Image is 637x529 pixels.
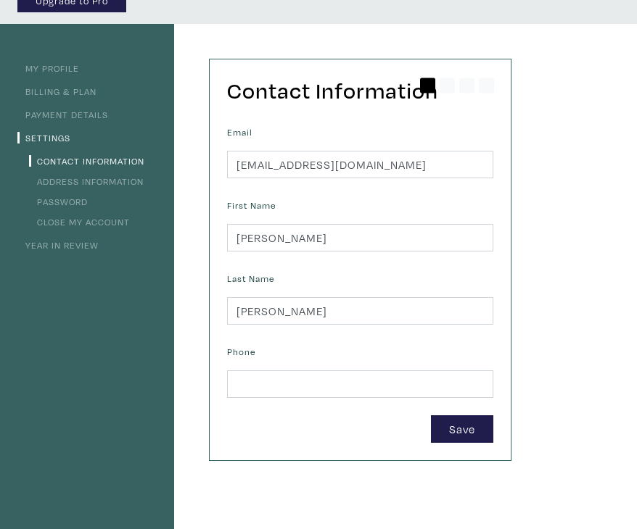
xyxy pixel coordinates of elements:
[431,415,493,443] button: Save
[17,86,96,97] a: Billing & Plan
[227,199,276,212] label: First Name
[29,175,144,187] a: Address Information
[17,132,70,143] a: Settings
[227,345,255,359] label: Phone
[17,62,79,74] a: My Profile
[29,216,130,228] a: Close My Account
[29,196,88,207] a: Password
[17,109,108,120] a: Payment Details
[29,155,144,167] a: Contact Information
[227,77,493,104] h2: Contact Information
[227,272,274,286] label: Last Name
[17,239,99,251] a: Year in Review
[227,125,252,139] label: Email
